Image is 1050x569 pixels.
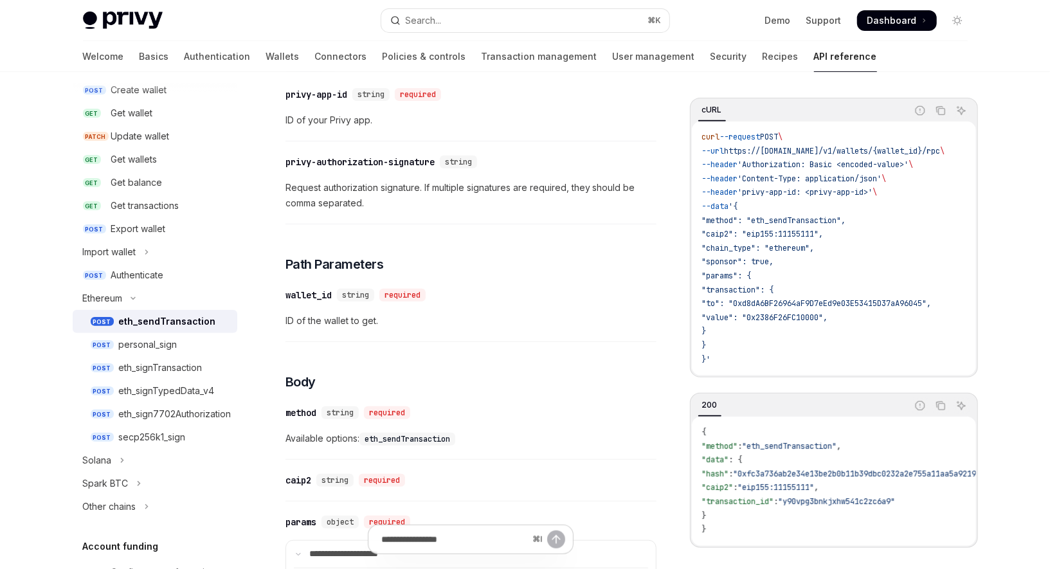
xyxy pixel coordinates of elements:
[379,289,426,302] div: required
[806,14,842,27] a: Support
[73,287,237,310] button: Toggle Ethereum section
[702,312,828,323] span: "value": "0x2386F26FC10000",
[83,271,106,280] span: POST
[185,41,251,72] a: Authentication
[947,10,968,31] button: Toggle dark mode
[702,132,720,142] span: curl
[111,105,153,121] div: Get wallet
[729,455,743,465] span: : {
[73,426,237,449] a: POSTsecp256k1_sign
[285,313,656,329] span: ID of the wallet to get.
[285,255,384,273] span: Path Parameters
[702,187,738,197] span: --header
[857,10,937,31] a: Dashboard
[364,516,410,528] div: required
[702,455,729,465] span: "data"
[285,431,656,446] span: Available options:
[73,102,237,125] a: GETGet wallet
[702,201,729,212] span: --data
[285,180,656,211] span: Request authorization signature. If multiple signatures are required, they should be comma separa...
[779,132,783,142] span: \
[761,132,779,142] span: POST
[729,469,734,479] span: :
[698,102,726,118] div: cURL
[285,373,316,391] span: Body
[73,264,237,287] a: POSTAuthenticate
[873,187,878,197] span: \
[91,340,114,350] span: POST
[779,496,896,507] span: "y90vpg3bnkjxhw541c2zc6a9"
[774,496,779,507] span: :
[140,41,169,72] a: Basics
[83,499,136,514] div: Other chains
[702,441,738,451] span: "method"
[738,482,815,492] span: "eip155:11155111"
[932,102,949,119] button: Copy the contents from the code block
[83,539,159,554] h5: Account funding
[111,221,166,237] div: Export wallet
[83,41,124,72] a: Welcome
[73,472,237,495] button: Toggle Spark BTC section
[327,517,354,527] span: object
[941,146,945,156] span: \
[837,441,842,451] span: ,
[364,406,410,419] div: required
[702,243,815,253] span: "chain_type": "ethereum",
[702,469,729,479] span: "hash"
[73,449,237,472] button: Toggle Solana section
[734,482,738,492] span: :
[702,340,707,350] span: }
[285,88,347,101] div: privy-app-id
[321,475,348,485] span: string
[765,14,791,27] a: Demo
[702,285,774,295] span: "transaction": {
[119,314,216,329] div: eth_sendTransaction
[738,174,882,184] span: 'Content-Type: application/json'
[912,102,928,119] button: Report incorrect code
[882,174,887,184] span: \
[867,14,917,27] span: Dashboard
[111,175,163,190] div: Get balance
[73,171,237,194] a: GETGet balance
[83,291,123,306] div: Ethereum
[613,41,695,72] a: User management
[358,89,385,100] span: string
[73,310,237,333] a: POSTeth_sendTransaction
[91,410,114,419] span: POST
[729,201,738,212] span: '{
[83,109,101,118] span: GET
[285,474,311,487] div: caip2
[83,201,101,211] span: GET
[815,482,819,492] span: ,
[111,267,164,283] div: Authenticate
[702,257,774,267] span: "sponsor": true,
[381,525,527,553] input: Ask a question...
[395,88,441,101] div: required
[83,12,163,30] img: light logo
[702,271,752,281] span: "params": {
[91,433,114,442] span: POST
[83,224,106,234] span: POST
[909,159,914,170] span: \
[702,159,738,170] span: --header
[315,41,367,72] a: Connectors
[91,386,114,396] span: POST
[648,15,662,26] span: ⌘ K
[702,482,734,492] span: "caip2"
[702,326,707,336] span: }
[702,510,707,521] span: }
[734,469,1040,479] span: "0xfc3a736ab2e34e13be2b0b11b39dbc0232a2e755a11aa5a9219890d3b2c6c7d8"
[111,152,158,167] div: Get wallets
[698,397,721,413] div: 200
[73,333,237,356] a: POSTpersonal_sign
[285,516,316,528] div: params
[702,298,932,309] span: "to": "0xd8dA6BF26964aF9D7eEd9e03E53415D37aA96045",
[73,125,237,148] a: PATCHUpdate wallet
[912,397,928,414] button: Report incorrect code
[445,157,472,167] span: string
[702,215,846,226] span: "method": "eth_sendTransaction",
[285,406,316,419] div: method
[83,476,129,491] div: Spark BTC
[73,194,237,217] a: GETGet transactions
[91,317,114,327] span: POST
